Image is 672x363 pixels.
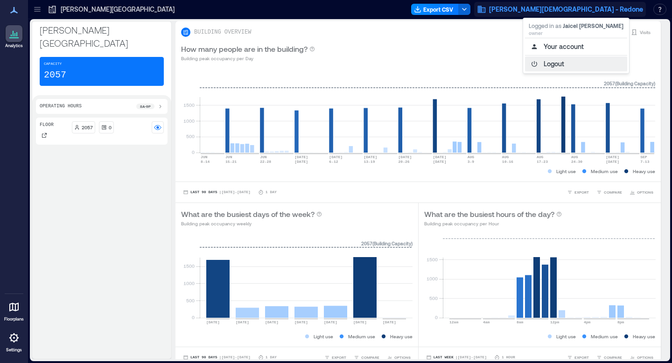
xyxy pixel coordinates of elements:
p: [PERSON_NAME][GEOGRAPHIC_DATA] [40,23,164,49]
text: [DATE] [265,320,279,324]
text: 4pm [584,320,591,324]
span: OPTIONS [394,355,411,360]
p: Light use [314,333,333,340]
p: Heavy use [390,333,413,340]
p: 2057 [44,69,66,82]
tspan: 0 [192,314,195,320]
text: [DATE] [294,160,308,164]
text: [DATE] [294,320,308,324]
text: [DATE] [294,155,308,159]
p: How many people are in the building? [181,43,308,55]
text: JUN [225,155,232,159]
span: COMPARE [361,355,379,360]
text: [DATE] [383,320,396,324]
text: 8-14 [201,160,210,164]
button: OPTIONS [628,353,655,362]
tspan: 1000 [183,280,195,286]
tspan: 500 [186,133,195,139]
text: [DATE] [433,160,447,164]
text: 10-16 [502,160,513,164]
button: [PERSON_NAME][DEMOGRAPHIC_DATA] - Redone [474,2,646,17]
p: Building peak occupancy per Day [181,55,315,62]
text: AUG [468,155,475,159]
button: Last 90 Days |[DATE]-[DATE] [181,188,252,197]
p: Light use [556,333,576,340]
p: Settings [6,347,22,353]
p: Visits [640,28,651,36]
text: 4am [483,320,490,324]
button: Last 90 Days |[DATE]-[DATE] [181,353,252,362]
text: 20-26 [399,160,410,164]
p: Operating Hours [40,103,82,110]
text: 6-12 [329,160,338,164]
text: AUG [537,155,544,159]
tspan: 1500 [183,263,195,269]
p: Medium use [348,333,375,340]
text: [DATE] [324,320,337,324]
tspan: 1000 [183,118,195,124]
text: [DATE] [433,155,447,159]
text: AUG [502,155,509,159]
tspan: 1000 [426,276,437,281]
button: COMPARE [595,188,624,197]
p: Building peak occupancy weekly [181,220,322,227]
p: [PERSON_NAME][GEOGRAPHIC_DATA] [61,5,175,14]
button: EXPORT [322,353,348,362]
p: Analytics [5,43,23,49]
button: OPTIONS [628,188,655,197]
p: 2057 [82,124,93,131]
p: Floor [40,121,54,129]
text: AUG [571,155,578,159]
p: Medium use [591,333,618,340]
span: OPTIONS [637,189,653,195]
tspan: 1500 [426,257,437,262]
button: Export CSV [411,4,459,15]
text: 22-28 [260,160,271,164]
text: [DATE] [353,320,367,324]
text: [DATE] [236,320,249,324]
text: 7-13 [640,160,649,164]
text: 3-9 [468,160,475,164]
text: [DATE] [399,155,412,159]
tspan: 0 [192,149,195,155]
text: 13-19 [364,160,375,164]
text: 24-30 [571,160,582,164]
tspan: 500 [429,295,437,301]
p: Building peak occupancy per Hour [424,220,562,227]
span: EXPORT [574,189,589,195]
p: 1 Hour [502,355,515,360]
text: 17-23 [537,160,548,164]
tspan: 1500 [183,102,195,108]
text: 12am [449,320,458,324]
tspan: 500 [186,298,195,303]
p: What are the busiest days of the week? [181,209,315,220]
text: [DATE] [329,155,343,159]
button: Last Week |[DATE]-[DATE] [424,353,489,362]
text: [DATE] [364,155,377,159]
p: Floorplans [4,316,24,322]
a: Floorplans [1,296,27,325]
text: JUN [201,155,208,159]
text: 12pm [550,320,559,324]
text: 8pm [617,320,624,324]
text: JUN [260,155,267,159]
p: Capacity [44,61,62,67]
p: 8a - 9p [140,104,151,109]
p: owner [529,29,623,37]
text: [DATE] [606,155,619,159]
span: [PERSON_NAME][DEMOGRAPHIC_DATA] - Redone [489,5,643,14]
text: SEP [640,155,647,159]
span: Jaicel [PERSON_NAME] [563,22,623,29]
p: 0 [109,124,112,131]
button: EXPORT [565,353,591,362]
p: Logged in as [529,22,623,29]
span: COMPARE [604,355,622,360]
a: Analytics [2,22,26,51]
button: COMPARE [352,353,381,362]
span: EXPORT [332,355,346,360]
a: Settings [3,327,25,356]
text: 15-21 [225,160,237,164]
p: Medium use [591,168,618,175]
span: COMPARE [604,189,622,195]
button: EXPORT [565,188,591,197]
